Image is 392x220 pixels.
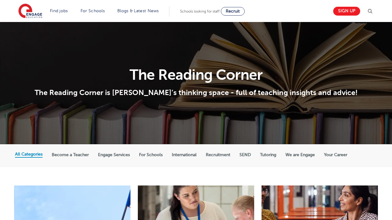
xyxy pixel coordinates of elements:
[172,152,197,158] label: International
[221,7,245,16] a: Recruit
[333,7,360,16] a: Sign up
[239,152,251,158] label: SEND
[260,152,276,158] label: Tutoring
[15,152,43,157] label: All Categories
[285,152,315,158] label: We are Engage
[18,4,42,19] img: Engage Education
[180,9,220,13] span: Schools looking for staff
[15,68,377,82] h1: The Reading Corner
[50,9,68,13] a: Find jobs
[226,9,240,13] span: Recruit
[324,152,347,158] label: Your Career
[81,9,105,13] a: For Schools
[52,152,89,158] label: Become a Teacher
[98,152,130,158] label: Engage Services
[139,152,163,158] label: For Schools
[15,88,377,97] p: The Reading Corner is [PERSON_NAME]’s thinking space - full of teaching insights and advice!
[206,152,230,158] label: Recruitment
[117,9,159,13] a: Blogs & Latest News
